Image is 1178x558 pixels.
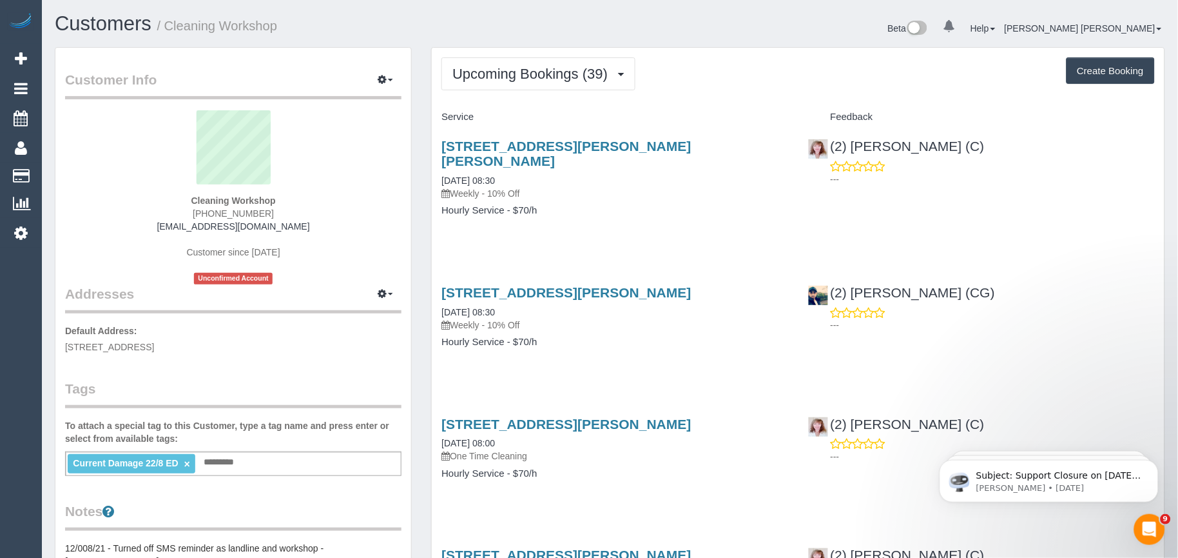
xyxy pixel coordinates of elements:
[441,307,495,317] a: [DATE] 08:30
[441,139,691,168] a: [STREET_ADDRESS][PERSON_NAME][PERSON_NAME]
[441,438,495,448] a: [DATE] 08:00
[809,417,828,437] img: (2) Kerry Welfare (C)
[808,285,996,300] a: (2) [PERSON_NAME] (CG)
[441,450,788,463] p: One Time Cleaning
[441,417,691,432] a: [STREET_ADDRESS][PERSON_NAME]
[452,66,614,82] span: Upcoming Bookings (39)
[157,221,310,232] a: [EMAIL_ADDRESS][DOMAIN_NAME]
[65,379,401,408] legend: Tags
[65,70,401,99] legend: Customer Info
[920,433,1178,523] iframe: Intercom notifications message
[831,450,1155,463] p: ---
[441,112,788,123] h4: Service
[1067,57,1155,85] button: Create Booking
[184,459,190,470] a: ×
[831,173,1155,186] p: ---
[441,468,788,479] h4: Hourly Service - $70/h
[65,342,154,352] span: [STREET_ADDRESS]
[194,273,273,284] span: Unconfirmed Account
[1161,514,1171,524] span: 9
[970,23,996,34] a: Help
[65,419,401,445] label: To attach a special tag to this Customer, type a tag name and press enter or select from availabl...
[808,112,1155,123] h4: Feedback
[441,337,788,348] h4: Hourly Service - $70/h
[831,319,1155,332] p: ---
[1134,514,1165,545] iframe: Intercom live chat
[906,21,927,37] img: New interface
[441,57,635,90] button: Upcoming Bookings (39)
[187,247,280,257] span: Customer since [DATE]
[8,13,34,31] img: Automaid Logo
[193,208,274,219] span: [PHONE_NUMBER]
[808,139,985,154] a: (2) [PERSON_NAME] (C)
[809,286,828,305] img: (2) Syed Razvi (CG)
[191,195,276,206] strong: Cleaning Workshop
[157,19,278,33] small: / Cleaning Workshop
[808,417,985,432] a: (2) [PERSON_NAME] (C)
[809,139,828,159] img: (2) Kerry Welfare (C)
[441,285,691,300] a: [STREET_ADDRESS][PERSON_NAME]
[441,319,788,332] p: Weekly - 10% Off
[1005,23,1162,34] a: [PERSON_NAME] [PERSON_NAME]
[888,23,928,34] a: Beta
[73,458,178,468] span: Current Damage 22/8 ED
[441,175,495,186] a: [DATE] 08:30
[441,187,788,200] p: Weekly - 10% Off
[65,502,401,531] legend: Notes
[55,12,151,35] a: Customers
[65,324,137,337] label: Default Address:
[441,205,788,216] h4: Hourly Service - $70/h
